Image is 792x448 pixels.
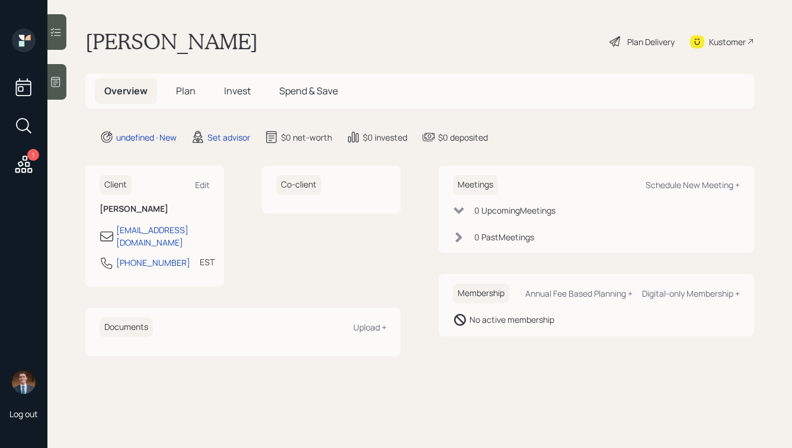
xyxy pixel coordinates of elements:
[116,256,190,269] div: [PHONE_NUMBER]
[176,84,196,97] span: Plan
[709,36,746,48] div: Kustomer
[646,179,740,190] div: Schedule New Meeting +
[453,175,498,195] h6: Meetings
[353,322,387,333] div: Upload +
[116,131,177,144] div: undefined · New
[281,131,332,144] div: $0 net-worth
[279,84,338,97] span: Spend & Save
[525,288,633,299] div: Annual Fee Based Planning +
[200,256,215,268] div: EST
[85,28,258,55] h1: [PERSON_NAME]
[276,175,321,195] h6: Co-client
[9,408,38,420] div: Log out
[116,224,210,249] div: [EMAIL_ADDRESS][DOMAIN_NAME]
[12,370,36,394] img: hunter_neumayer.jpg
[100,204,210,214] h6: [PERSON_NAME]
[100,175,132,195] h6: Client
[207,131,250,144] div: Set advisor
[27,149,39,161] div: 1
[474,231,534,243] div: 0 Past Meeting s
[224,84,251,97] span: Invest
[438,131,488,144] div: $0 deposited
[363,131,407,144] div: $0 invested
[453,284,509,303] h6: Membership
[474,204,555,217] div: 0 Upcoming Meeting s
[104,84,148,97] span: Overview
[195,179,210,190] div: Edit
[470,313,554,326] div: No active membership
[100,317,153,337] h6: Documents
[642,288,740,299] div: Digital-only Membership +
[627,36,675,48] div: Plan Delivery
